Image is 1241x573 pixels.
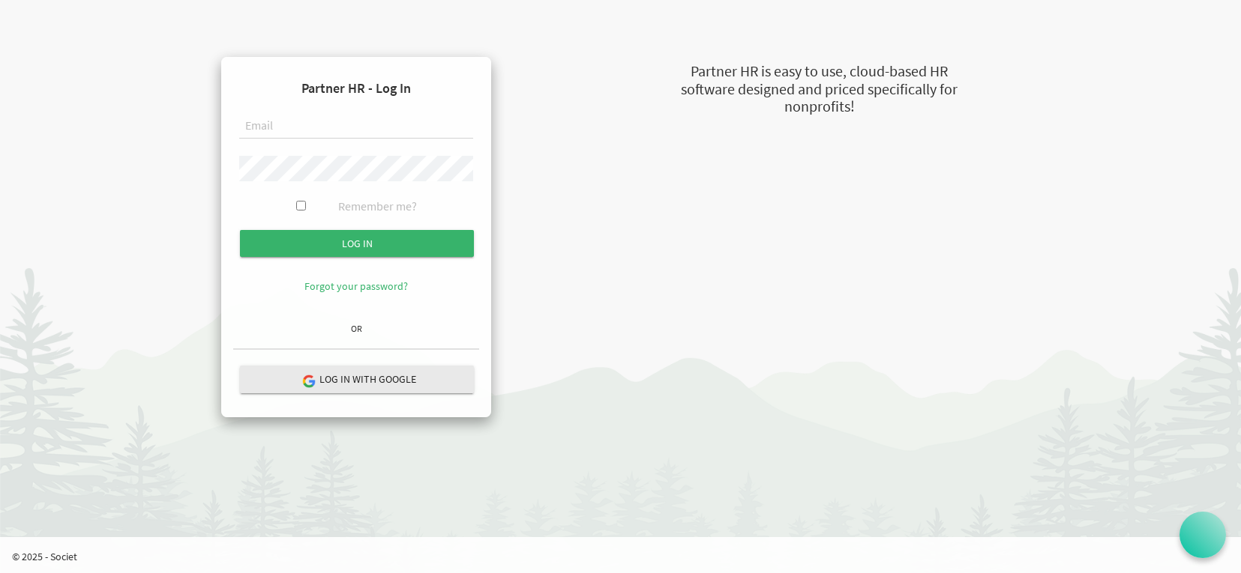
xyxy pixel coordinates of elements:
[240,230,474,257] input: Log in
[302,374,316,387] img: google-logo.png
[338,198,417,215] label: Remember me?
[239,114,473,139] input: Email
[233,324,479,333] h6: OR
[233,69,479,108] h4: Partner HR - Log In
[606,79,1033,100] div: software designed and priced specifically for
[606,61,1033,82] div: Partner HR is easy to use, cloud-based HR
[12,549,1241,564] p: © 2025 - Societ
[304,279,408,293] a: Forgot your password?
[606,96,1033,118] div: nonprofits!
[240,366,474,393] button: Log in with Google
